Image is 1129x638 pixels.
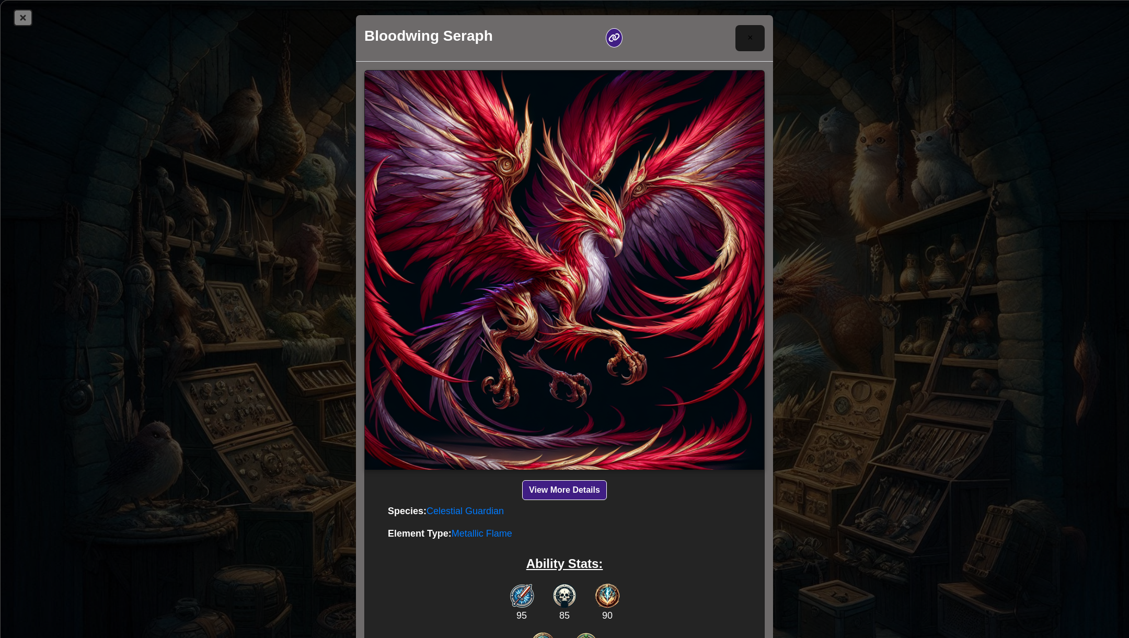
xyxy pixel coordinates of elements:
strong: Species: [388,506,427,516]
span: Celestial Guardian [427,506,504,516]
span: Metallic Flame [452,528,512,539]
p: 85 [551,609,578,623]
button: Close [735,25,765,52]
h5: Ability Stats: [384,553,745,575]
p: 90 [594,609,620,623]
button: View More Details [522,480,607,500]
strong: Element Type: [388,528,452,539]
p: 95 [509,609,535,623]
img: Power Level [594,583,620,609]
img: Danger Level [551,583,578,609]
span: × [747,32,753,43]
h4: Bloodwing Seraph [364,24,493,49]
img: Bloodwing Seraph [365,71,764,470]
img: Attack Ability [509,583,535,609]
button: Copy creature url [606,28,623,48]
